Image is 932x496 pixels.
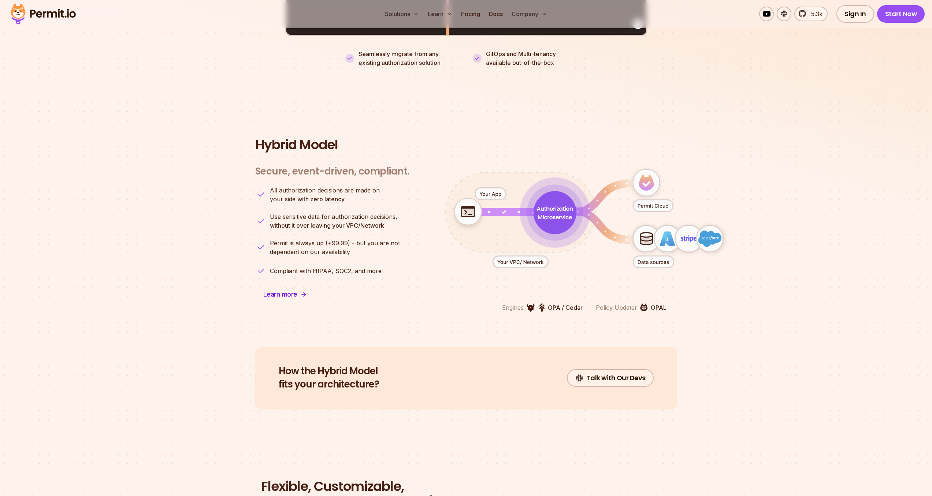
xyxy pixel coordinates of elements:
img: Permit logo [7,1,79,26]
h3: Secure, event-driven, compliant. [255,165,409,177]
a: Docs [486,7,506,21]
p: Policy Updater [596,303,637,312]
a: 5.3k [794,7,828,21]
h2: Hybrid Model [255,137,677,152]
span: Learn more [263,289,297,300]
span: Permit is always up (+99.99) - but you are not [270,239,400,247]
a: Start Now [877,5,925,23]
span: How the Hybrid Model [279,365,379,378]
button: Solutions [382,7,422,21]
strong: without it ever leaving your VPC/Network [270,222,384,229]
span: Flexible, Customizable, [261,479,671,494]
p: your side [270,186,380,203]
button: Company [509,7,550,21]
button: Learn [425,7,455,21]
p: Seamlessly migrate from any existing authorization solution [359,49,460,67]
p: Engines [502,303,524,312]
strong: with zero latency [297,195,345,203]
h2: fits your architecture? [279,365,379,391]
p: dependent on our availability [270,239,400,256]
span: 5.3k [807,10,823,18]
p: GitOps and Multi-tenancy available out-of-the-box [486,49,556,67]
span: Use sensitive data for authorization decisions, [270,212,397,221]
p: OPA / Cedar [548,303,583,312]
p: Compliant with HIPAA, SOC2, and more [270,267,382,275]
div: animation [423,148,746,290]
a: Sign In [836,5,874,23]
a: Learn more [255,286,315,303]
p: OPAL [651,303,666,312]
a: Pricing [458,7,483,21]
span: All authorization decisions are made on [270,186,380,195]
a: Talk with Our Devs [567,369,654,387]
